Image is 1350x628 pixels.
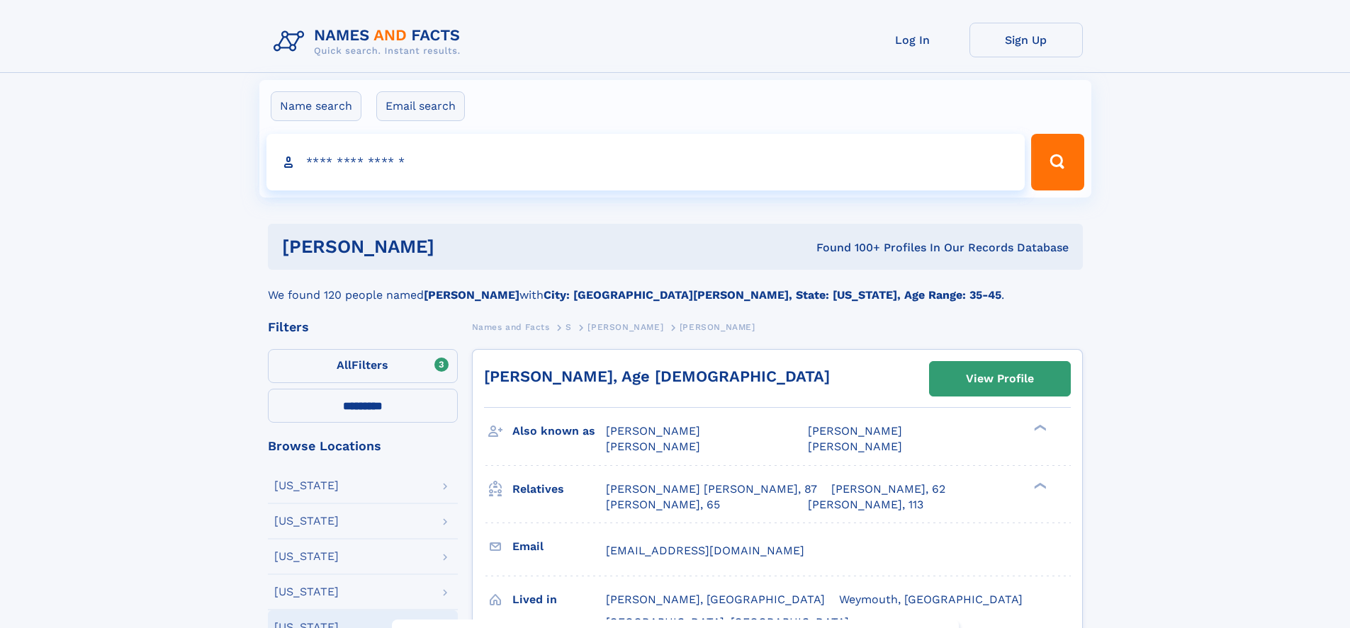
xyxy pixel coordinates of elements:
button: Search Button [1031,134,1084,190]
label: Filters [268,349,458,383]
span: [PERSON_NAME], [GEOGRAPHIC_DATA] [606,593,825,606]
a: Names and Facts [472,318,550,336]
span: [PERSON_NAME] [680,322,755,332]
a: [PERSON_NAME], Age [DEMOGRAPHIC_DATA] [484,367,830,385]
a: [PERSON_NAME], 62 [831,481,945,497]
b: [PERSON_NAME] [424,288,519,302]
h3: Email [512,535,606,559]
div: We found 120 people named with . [268,270,1083,304]
div: [US_STATE] [274,515,339,527]
span: [PERSON_NAME] [606,440,700,453]
label: Email search [376,91,465,121]
a: [PERSON_NAME], 65 [606,497,720,513]
b: City: [GEOGRAPHIC_DATA][PERSON_NAME], State: [US_STATE], Age Range: 35-45 [544,288,1001,302]
div: [US_STATE] [274,586,339,598]
div: Found 100+ Profiles In Our Records Database [625,240,1069,256]
div: ❯ [1030,481,1047,490]
a: [PERSON_NAME], 113 [808,497,923,513]
label: Name search [271,91,361,121]
div: Browse Locations [268,440,458,452]
span: Weymouth, [GEOGRAPHIC_DATA] [839,593,1023,606]
span: [PERSON_NAME] [587,322,663,332]
div: ❯ [1030,423,1047,433]
a: S [566,318,572,336]
img: Logo Names and Facts [268,23,472,61]
a: Log In [856,23,969,57]
a: [PERSON_NAME] [587,318,663,336]
span: [EMAIL_ADDRESS][DOMAIN_NAME] [606,544,804,557]
span: [PERSON_NAME] [808,424,902,438]
a: View Profile [930,362,1070,396]
h1: [PERSON_NAME] [282,238,626,256]
h3: Lived in [512,588,606,612]
h3: Also known as [512,419,606,443]
div: View Profile [966,362,1034,395]
div: [US_STATE] [274,551,339,562]
a: Sign Up [969,23,1083,57]
h3: Relatives [512,477,606,501]
a: [PERSON_NAME] [PERSON_NAME], 87 [606,481,817,497]
span: S [566,322,572,332]
span: All [337,358,351,372]
span: [PERSON_NAME] [606,424,700,438]
div: [US_STATE] [274,480,339,491]
input: search input [266,134,1025,190]
div: Filters [268,321,458,333]
span: [PERSON_NAME] [808,440,902,453]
